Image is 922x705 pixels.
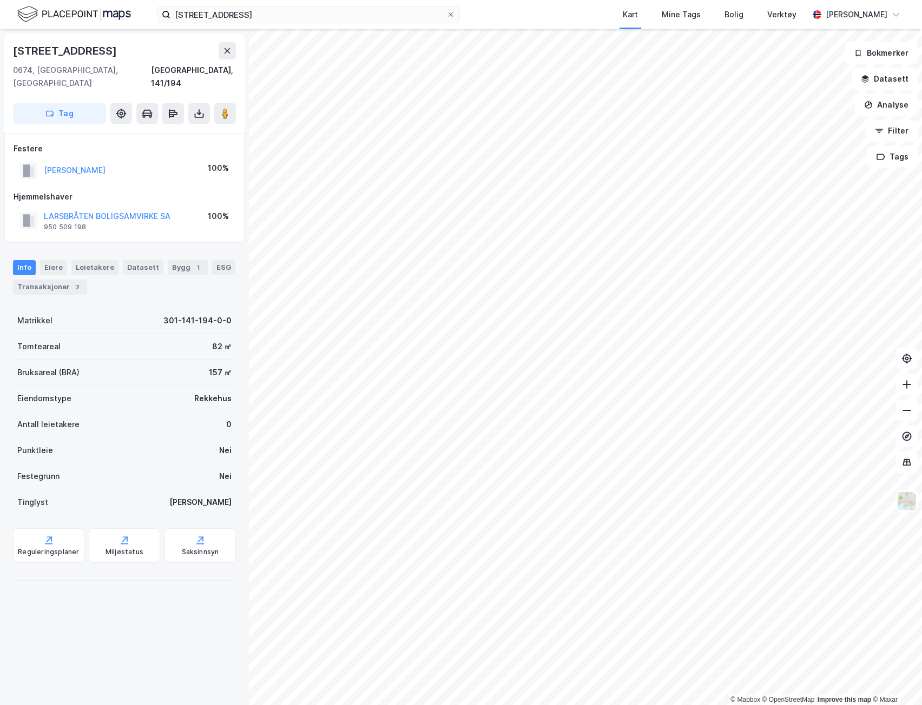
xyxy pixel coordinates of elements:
div: 0 [226,418,232,431]
div: 100% [208,162,229,175]
div: Rekkehus [194,392,232,405]
div: Punktleie [17,444,53,457]
div: Transaksjoner [13,280,87,295]
div: Mine Tags [662,8,701,21]
div: 301-141-194-0-0 [163,314,232,327]
div: Bolig [725,8,743,21]
div: [PERSON_NAME] [826,8,887,21]
img: Z [897,491,917,511]
img: logo.f888ab2527a4732fd821a326f86c7f29.svg [17,5,131,24]
div: Hjemmelshaver [14,190,235,203]
div: 0674, [GEOGRAPHIC_DATA], [GEOGRAPHIC_DATA] [13,64,151,90]
div: 950 509 198 [44,223,86,231]
div: Festere [14,142,235,155]
div: Reguleringsplaner [18,548,79,556]
div: 2 [72,282,83,292]
div: [GEOGRAPHIC_DATA], 141/194 [151,64,236,90]
div: Bygg [168,260,208,275]
button: Datasett [852,68,918,90]
div: Nei [219,470,232,483]
div: Tinglyst [17,496,48,509]
a: Mapbox [730,696,760,703]
div: Festegrunn [17,470,60,483]
div: [PERSON_NAME] [169,496,232,509]
div: 157 ㎡ [209,366,232,379]
div: 82 ㎡ [212,340,232,353]
div: Leietakere [71,260,118,275]
div: Datasett [123,260,163,275]
div: Verktøy [767,8,796,21]
div: Kart [623,8,638,21]
div: 1 [193,262,203,273]
div: Bruksareal (BRA) [17,366,80,379]
div: Eiendomstype [17,392,71,405]
div: Antall leietakere [17,418,80,431]
input: Søk på adresse, matrikkel, gårdeiere, leietakere eller personer [170,6,446,23]
a: OpenStreetMap [762,696,815,703]
div: Info [13,260,36,275]
div: Saksinnsyn [182,548,219,556]
div: Tomteareal [17,340,61,353]
div: Kontrollprogram for chat [868,653,922,705]
button: Bokmerker [845,42,918,64]
div: Miljøstatus [106,548,143,556]
button: Filter [866,120,918,142]
button: Tag [13,103,106,124]
a: Improve this map [818,696,871,703]
div: Nei [219,444,232,457]
iframe: Chat Widget [868,653,922,705]
button: Analyse [855,94,918,116]
div: ESG [212,260,235,275]
button: Tags [867,146,918,168]
div: Eiere [40,260,67,275]
div: 100% [208,210,229,223]
div: Matrikkel [17,314,52,327]
div: [STREET_ADDRESS] [13,42,119,59]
